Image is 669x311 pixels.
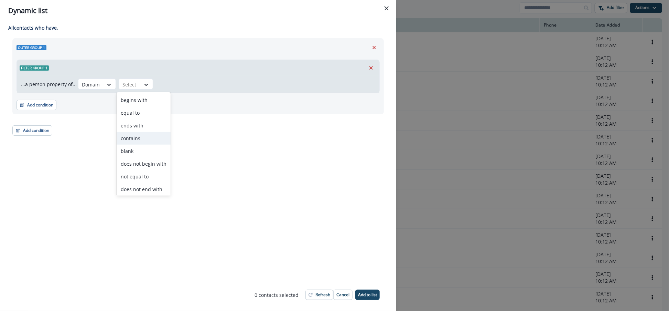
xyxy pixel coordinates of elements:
div: not equal to [117,170,171,183]
p: Refresh [315,292,330,297]
div: contains [117,132,171,145]
button: Add to list [355,290,380,300]
button: Add condition [17,100,56,110]
button: Remove [369,42,380,53]
button: Remove [366,63,377,73]
span: Outer group 1 [17,45,46,50]
div: does not end with [117,183,171,196]
div: begins with [117,94,171,106]
div: ends with [117,119,171,132]
div: blank [117,145,171,157]
p: ...a person property of... [21,81,77,88]
p: 0 contact s selected [255,291,299,299]
button: Close [381,3,392,14]
div: equal to [117,106,171,119]
div: does not begin with [117,157,171,170]
div: Dynamic list [8,6,388,16]
button: Cancel [333,290,353,300]
p: All contact s who have, [8,24,384,31]
p: Cancel [336,292,349,297]
button: Refresh [305,290,333,300]
p: Add to list [358,292,377,297]
span: Filter group 1 [20,65,49,71]
button: Add condition [12,125,52,136]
